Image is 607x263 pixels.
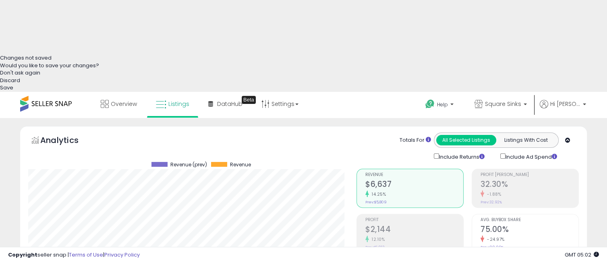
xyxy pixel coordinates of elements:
[550,100,580,108] span: Hi [PERSON_NAME]
[150,92,195,116] a: Listings
[69,251,103,259] a: Terms of Use
[494,152,570,161] div: Include Ad Spend
[436,135,496,145] button: All Selected Listings
[40,135,94,148] h5: Analytics
[111,100,137,108] span: Overview
[484,191,501,197] small: -1.88%
[217,100,242,108] span: DataHub
[8,251,140,259] div: seller snap | |
[104,251,140,259] a: Privacy Policy
[365,200,387,205] small: Prev: $5,809
[496,135,556,145] button: Listings With Cost
[400,137,431,144] div: Totals For
[8,251,37,259] strong: Copyright
[484,236,505,242] small: -24.97%
[425,99,435,109] i: Get Help
[419,93,462,118] a: Help
[202,92,249,116] a: DataHub
[565,251,599,259] span: 2025-09-12 05:02 GMT
[369,236,385,242] small: 12.10%
[255,92,305,116] a: Settings
[428,152,494,161] div: Include Returns
[481,225,578,236] h2: 75.00%
[365,180,463,191] h2: $6,637
[481,173,578,177] span: Profit [PERSON_NAME]
[365,173,463,177] span: Revenue
[170,162,207,168] span: Revenue (prev)
[369,191,386,197] small: 14.25%
[365,225,463,236] h2: $2,144
[540,100,586,118] a: Hi [PERSON_NAME]
[468,92,533,118] a: Square Sinks
[481,180,578,191] h2: 32.30%
[95,92,143,116] a: Overview
[242,96,256,104] div: Tooltip anchor
[168,100,189,108] span: Listings
[437,101,448,108] span: Help
[230,162,251,168] span: Revenue
[481,200,502,205] small: Prev: 32.92%
[485,100,521,108] span: Square Sinks
[481,218,578,222] span: Avg. Buybox Share
[365,218,463,222] span: Profit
